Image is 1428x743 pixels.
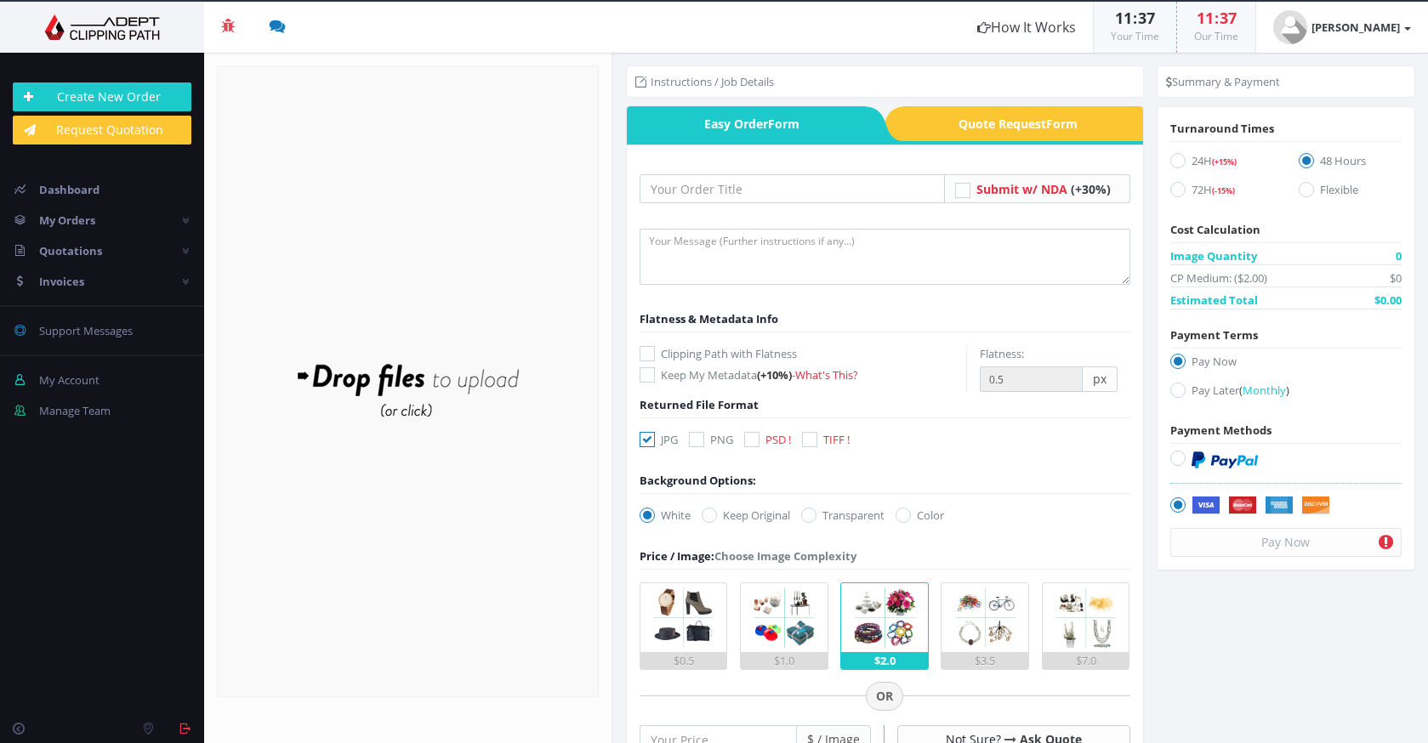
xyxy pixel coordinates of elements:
[1132,8,1138,28] span: :
[980,345,1024,362] label: Flatness:
[1273,10,1307,44] img: user_default.jpg
[1243,383,1286,398] span: Monthly
[951,583,1020,652] img: 4.png
[741,652,828,669] div: $1.0
[640,397,759,412] span: Returned File Format
[906,106,1143,141] a: Quote RequestForm
[1170,152,1273,175] label: 24H
[627,106,864,141] a: Easy OrderForm
[976,181,1111,197] a: Submit w/ NDA (+30%)
[640,507,691,524] label: White
[850,583,919,652] img: 3.png
[1170,292,1258,309] span: Estimated Total
[1299,181,1402,204] label: Flexible
[1115,8,1132,28] span: 11
[976,181,1067,197] span: Submit w/ NDA
[13,82,191,111] a: Create New Order
[1170,353,1402,376] label: Pay Now
[1374,292,1402,309] span: $0.00
[1396,247,1402,264] span: 0
[1299,152,1402,175] label: 48 Hours
[1212,156,1237,167] span: (+15%)
[627,106,864,141] span: Easy Order
[1197,8,1214,28] span: 11
[765,432,791,447] span: PSD !
[942,652,1028,669] div: $3.5
[1212,153,1237,168] a: (+15%)
[896,507,944,524] label: Color
[640,652,727,669] div: $0.5
[960,2,1093,53] a: How It Works
[649,583,718,652] img: 1.png
[906,106,1143,141] span: Quote Request
[1170,423,1272,438] span: Payment Methods
[640,431,678,448] label: JPG
[39,213,95,228] span: My Orders
[1214,8,1220,28] span: :
[1256,2,1428,53] a: [PERSON_NAME]
[1083,366,1118,392] span: px
[13,116,191,145] a: Request Quotation
[1170,222,1260,237] span: Cost Calculation
[749,583,818,652] img: 2.png
[39,274,84,289] span: Invoices
[39,403,111,418] span: Manage Team
[795,367,858,383] a: What's This?
[1390,269,1402,286] span: $0
[39,182,100,197] span: Dashboard
[1220,8,1237,28] span: 37
[1051,583,1120,652] img: 5.png
[768,116,799,132] i: Form
[1170,181,1273,204] label: 72H
[801,507,885,524] label: Transparent
[39,323,133,338] span: Support Messages
[1194,29,1238,43] small: Our Time
[640,311,778,326] span: Flatness & Metadata Info
[823,432,850,447] span: TIFF !
[702,507,790,524] label: Keep Original
[640,366,967,383] label: Keep My Metadata -
[1170,327,1258,343] span: Payment Terms
[1239,383,1289,398] a: (Monthly)
[640,174,945,203] input: Your Order Title
[1192,496,1330,515] img: Securely by Stripe
[13,14,191,40] img: Adept Graphics
[1170,121,1274,136] span: Turnaround Times
[1166,73,1280,90] li: Summary & Payment
[841,652,928,669] div: $2.0
[39,243,102,258] span: Quotations
[1071,181,1111,197] span: (+30%)
[635,73,774,90] li: Instructions / Job Details
[866,682,903,711] span: OR
[1043,652,1129,669] div: $7.0
[640,345,967,362] label: Clipping Path with Flatness
[1046,116,1078,132] i: Form
[39,372,100,388] span: My Account
[1170,247,1257,264] span: Image Quantity
[689,431,733,448] label: PNG
[640,472,756,489] div: Background Options:
[1170,382,1402,405] label: Pay Later
[640,547,856,564] div: Choose Image Complexity
[1192,451,1258,468] img: PayPal
[757,367,792,383] span: (+10%)
[1212,182,1235,197] a: (-15%)
[1111,29,1159,43] small: Your Time
[1170,269,1267,286] span: CP Medium: ($2.00)
[1212,185,1235,196] span: (-15%)
[1138,8,1155,28] span: 37
[640,548,714,564] span: Price / Image:
[1311,20,1400,35] strong: [PERSON_NAME]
